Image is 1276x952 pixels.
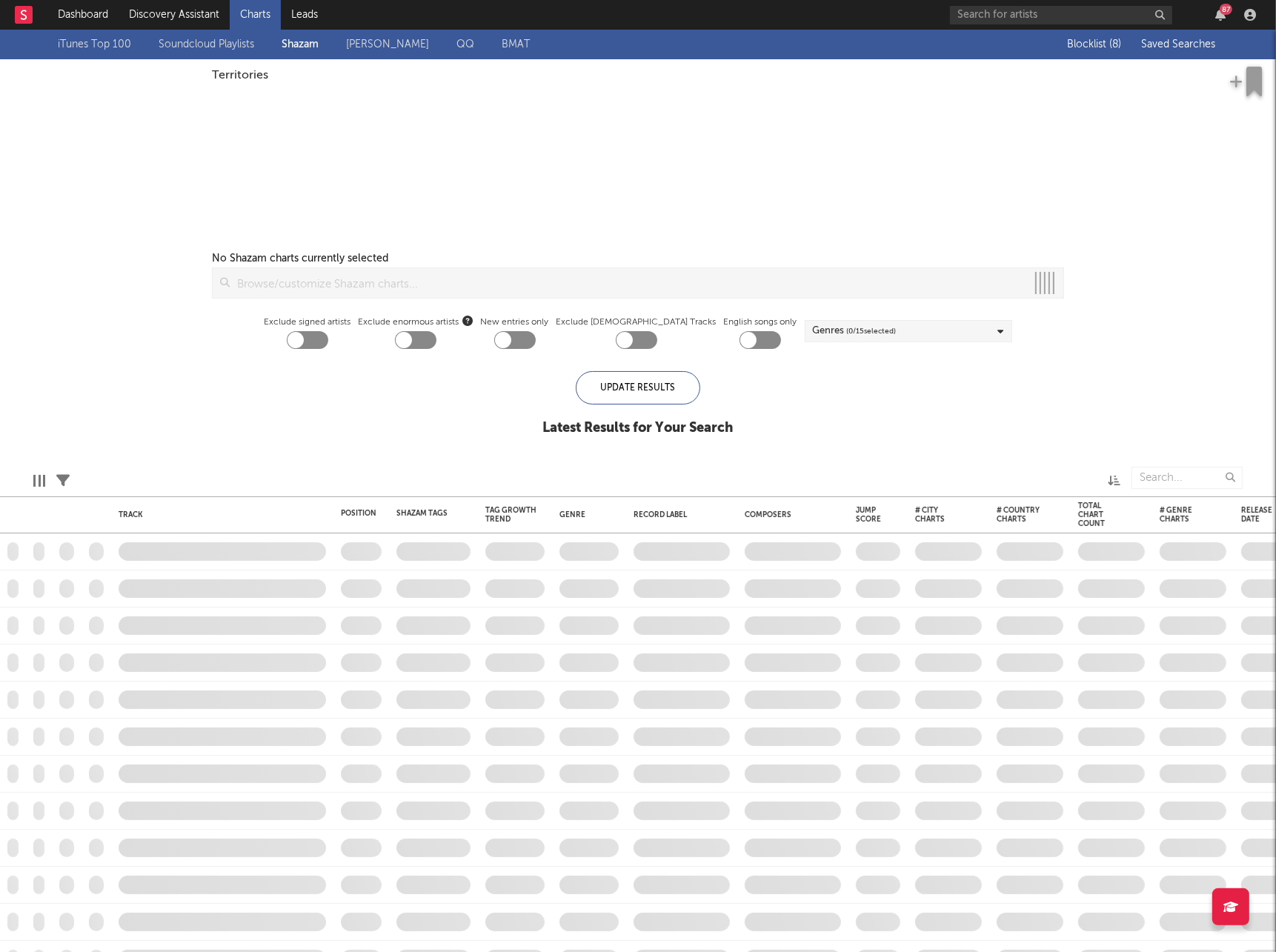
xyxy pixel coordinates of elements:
div: Position [341,509,376,518]
a: QQ [456,36,474,53]
button: 87 [1215,9,1226,21]
span: Saved Searches [1141,39,1218,50]
input: Search... [1132,467,1243,489]
span: Exclude enormous artists [359,313,473,331]
button: Saved Searches [1137,39,1218,50]
div: Genre [559,510,611,519]
div: Jump Score [856,506,881,524]
div: Latest Results for Your Search [543,419,734,437]
div: 87 [1220,4,1232,15]
div: Composers [745,510,834,519]
div: No Shazam charts currently selected [212,250,388,267]
label: Exclude signed artists [265,313,351,331]
div: # City Charts [915,506,960,524]
a: [PERSON_NAME] [346,36,429,53]
a: Soundcloud Playlists [159,36,254,53]
div: Filters [56,459,70,502]
input: Browse/customize Shazam charts... [230,268,1026,298]
label: English songs only [724,313,797,331]
input: Search for artists [950,6,1172,24]
button: Exclude enormous artists [463,313,473,327]
div: # Country Charts [997,506,1041,524]
a: iTunes Top 100 [58,36,131,53]
label: New entries only [481,313,549,331]
div: Territories [212,67,1064,84]
span: ( 0 / 15 selected) [847,322,897,340]
div: Genres [813,322,897,340]
div: Tag Growth Trend [485,506,537,524]
label: Exclude [DEMOGRAPHIC_DATA] Tracks [556,313,717,331]
div: Track [119,510,319,519]
span: ( 8 ) [1109,39,1121,50]
div: Record Label [634,510,722,519]
span: Blocklist [1067,39,1121,50]
div: Shazam Tags [396,509,448,518]
div: # Genre Charts [1160,506,1204,524]
div: Update Results [576,371,700,405]
div: Edit Columns [33,459,45,502]
div: Total Chart Count [1078,502,1123,528]
a: BMAT [502,36,530,53]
